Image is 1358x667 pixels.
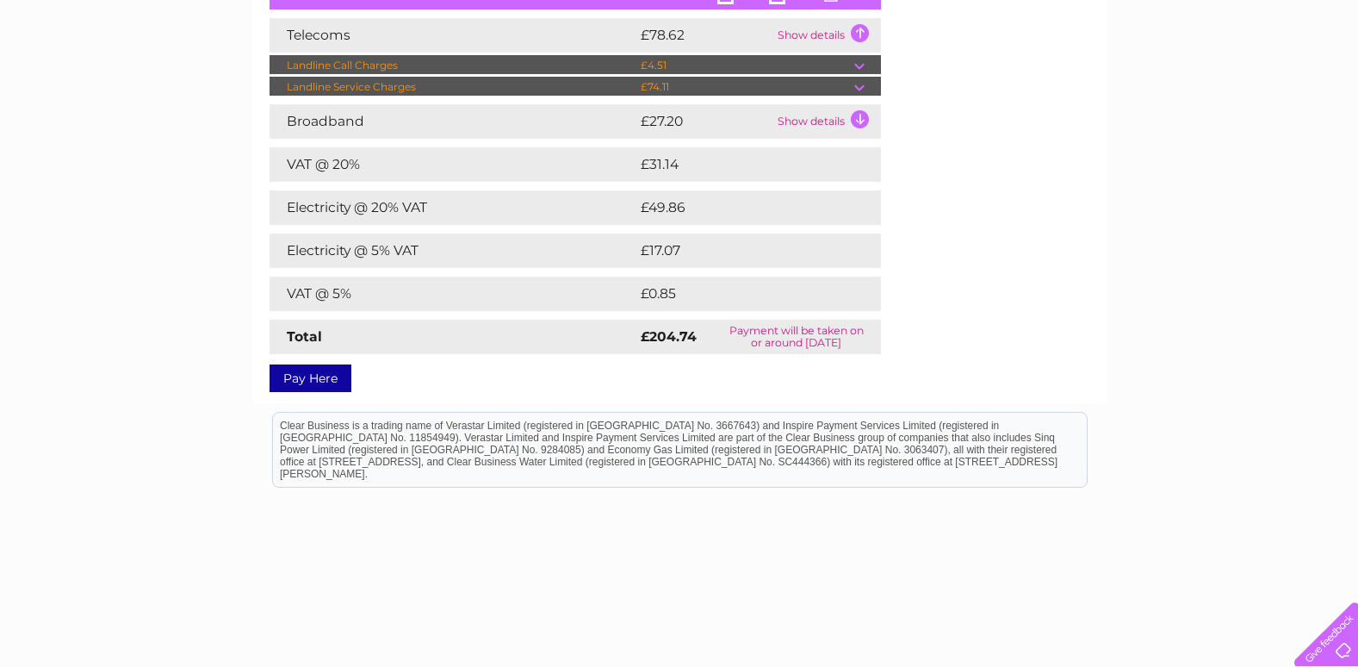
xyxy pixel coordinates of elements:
td: £49.86 [636,190,847,225]
a: Energy [1098,73,1136,86]
a: Contact [1243,73,1286,86]
td: Electricity @ 5% VAT [270,234,636,268]
td: £4.51 [636,55,854,76]
td: Show details [773,104,881,139]
a: 0333 014 3131 [1033,9,1152,30]
a: Telecoms [1146,73,1198,86]
td: £78.62 [636,18,773,53]
td: VAT @ 5% [270,277,636,311]
div: Clear Business is a trading name of Verastar Limited (registered in [GEOGRAPHIC_DATA] No. 3667643... [273,9,1087,84]
td: Show details [773,18,881,53]
td: Broadband [270,104,636,139]
td: £74.11 [636,77,854,97]
td: VAT @ 20% [270,147,636,182]
a: Pay Here [270,365,351,392]
a: Blog [1208,73,1233,86]
strong: Total [287,328,322,345]
a: Water [1055,73,1088,86]
td: Electricity @ 20% VAT [270,190,636,225]
strong: £204.74 [641,328,697,345]
td: £0.85 [636,277,840,311]
td: Payment will be taken on or around [DATE] [712,320,881,354]
td: £27.20 [636,104,773,139]
td: £17.07 [636,234,844,268]
td: £31.14 [636,147,843,182]
td: Landline Call Charges [270,55,636,76]
td: Landline Service Charges [270,77,636,97]
td: Telecoms [270,18,636,53]
a: Log out [1301,73,1342,86]
img: logo.png [47,45,135,97]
